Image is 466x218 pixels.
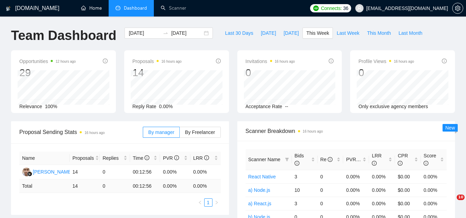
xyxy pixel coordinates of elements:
span: 0.00% [159,104,173,109]
span: filter [284,154,290,165]
span: Reply Rate [132,104,156,109]
span: setting [453,6,463,11]
li: Next Page [212,198,221,207]
input: Start date [129,29,160,37]
span: info-circle [328,157,333,162]
span: PVR [346,157,362,162]
a: setting [452,6,463,11]
iframe: Intercom live chat [443,195,459,211]
span: info-circle [424,161,428,166]
span: Connects: [321,4,341,12]
span: info-circle [372,161,377,166]
span: Bids [295,153,304,166]
th: Name [19,152,70,165]
td: 0.00% [343,197,369,210]
span: dashboard [116,6,120,10]
td: 0.00% [369,197,395,210]
span: New [445,125,455,131]
span: LRR [372,153,381,166]
input: End date [171,29,202,37]
span: [DATE] [284,29,299,37]
span: 100% [45,104,57,109]
td: 0.00 % [160,179,190,193]
span: left [198,200,202,205]
h1: Team Dashboard [11,28,116,44]
td: 0.00% [369,170,395,183]
li: Previous Page [196,198,204,207]
span: info-circle [398,161,403,166]
span: Proposals [132,57,182,65]
td: 3 [292,170,318,183]
span: Scanner Breakdown [246,127,447,135]
button: Last 30 Days [221,28,257,39]
td: Total [19,179,70,193]
div: 0 [358,66,414,79]
td: 0 [318,170,344,183]
span: Profile Views [358,57,414,65]
td: 00:12:56 [130,179,160,193]
time: 16 hours ago [303,129,323,133]
button: left [196,198,204,207]
span: Score [424,153,436,166]
td: 0.00% [190,165,221,179]
div: 0 [246,66,295,79]
td: 0.00% [421,197,447,210]
td: 10 [292,183,318,197]
span: Replies [102,154,122,162]
td: 00:12:56 [130,165,160,179]
div: 14 [132,66,182,79]
a: a) Node.js [248,187,270,193]
span: [DATE] [261,29,276,37]
span: LRR [193,155,209,161]
button: This Month [363,28,395,39]
td: 0.00 % [190,179,221,193]
span: info-circle [103,59,108,63]
td: $0.00 [395,183,421,197]
img: logo [6,3,11,14]
td: 14 [70,179,100,193]
a: React Native [248,174,276,179]
span: This Month [367,29,391,37]
span: -- [285,104,288,109]
img: gigradar-bm.png [27,172,32,176]
time: 12 hours ago [56,60,76,63]
span: Only exclusive agency members [358,104,428,109]
time: 16 hours ago [275,60,295,63]
span: info-circle [174,155,179,160]
button: This Week [303,28,333,39]
td: 0.00% [421,183,447,197]
button: Last Week [333,28,363,39]
td: 0.00% [421,170,447,183]
span: Scanner Name [248,157,280,162]
div: 29 [19,66,76,79]
a: a) React.js [248,201,271,206]
td: 0.00% [160,165,190,179]
td: 0 [318,197,344,210]
td: 0.00% [369,183,395,197]
span: By Freelancer [185,129,215,135]
time: 16 hours ago [85,131,105,135]
a: 1 [205,199,212,206]
span: CPR [398,153,408,166]
th: Proposals [70,152,100,165]
span: Time [133,155,149,161]
time: 16 hours ago [394,60,414,63]
span: This Week [306,29,329,37]
span: Acceptance Rate [246,104,282,109]
button: setting [452,3,463,14]
span: By manager [148,129,174,135]
td: 0 [318,183,344,197]
img: AI [22,168,31,176]
span: Proposal Sending Stats [19,128,143,136]
span: Re [320,157,333,162]
span: Relevance [19,104,42,109]
span: user [357,6,362,11]
span: Last Month [398,29,422,37]
button: right [212,198,221,207]
span: 10 [457,195,465,200]
td: 0 [100,179,130,193]
td: 0.00% [343,183,369,197]
span: info-circle [329,59,334,63]
span: Invitations [246,57,295,65]
a: searchScanner [161,5,186,11]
